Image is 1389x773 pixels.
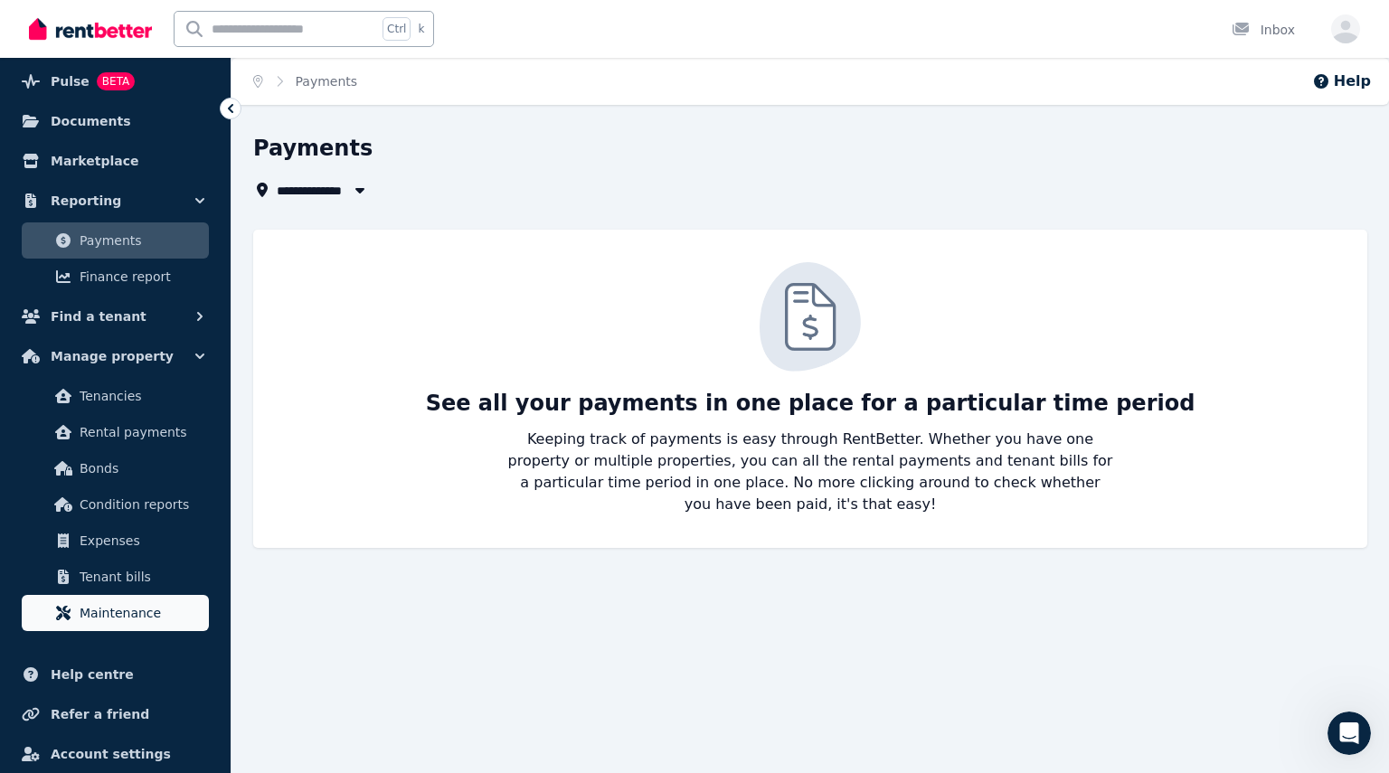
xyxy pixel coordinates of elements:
div: Close [317,7,350,40]
span: Tenant bills [80,566,202,588]
div: On RentBetter, taking control and managing your property is easier than ever before. [29,26,282,80]
img: RentBetter [29,15,152,42]
span: Marketplace [51,150,138,172]
div: We can help you find a tenant and you'll be able to create an ad on Australia's leading property ... [29,348,282,490]
span: Account settings [51,743,171,765]
button: Help [1312,71,1371,92]
iframe: Intercom live chat [1328,712,1371,755]
h1: The RentBetter Team [88,17,239,31]
a: Payments [296,74,358,89]
span: Find a tenant [51,306,146,327]
p: See all your payments in one place for a particular time period [426,389,1195,418]
span: Maintenance [80,602,202,624]
div: Residential Property [191,257,347,297]
a: Tenant bills [22,559,209,595]
a: Tenancies [22,378,209,414]
div: Is your property a Property or a Property? [29,196,282,231]
div: I'm a landlord looking for a tenant [118,142,334,160]
div: ISRAR says… [14,257,347,311]
span: Refer a friend [51,703,149,725]
a: Marketplace [14,143,216,179]
b: [DOMAIN_NAME] [29,419,147,434]
div: The RentBetter Team says… [14,310,347,567]
span: Rental payments [80,421,202,443]
span: Expenses [80,530,202,551]
b: Commercial [53,214,137,229]
b: Residential [142,197,222,212]
span: Condition reports [80,494,202,515]
button: Home [283,7,317,42]
button: Reporting [14,183,216,219]
span: Reporting [51,190,121,212]
nav: Breadcrumb [231,58,379,105]
button: go back [12,7,46,42]
a: Expenses [22,523,209,559]
div: Inbox [1232,21,1295,39]
span: BETA [97,72,135,90]
div: The RentBetter Team says… [14,185,347,257]
a: Condition reports [22,486,209,523]
span: Bonds [80,457,202,479]
span: Manage property [51,345,174,367]
div: I'm a landlord looking for a tenant [103,131,348,171]
a: Documents [14,103,216,139]
span: Documents [51,110,131,132]
a: Refer a friend [14,696,216,732]
button: Manage property [14,338,216,374]
b: [DOMAIN_NAME] [29,419,276,452]
p: Keeping track of payments is easy through RentBetter. Whether you have one property or multiple p... [506,429,1114,515]
b: [DOMAIN_NAME] [29,402,147,417]
b: What can we help you with [DATE]? [29,89,282,103]
div: ISRAR says… [14,131,347,185]
div: That's awesome. [29,321,282,339]
span: Pulse [51,71,90,92]
button: Find a tenant [14,298,216,335]
div: Residential Property [205,268,333,286]
a: Rental payments [22,414,209,450]
img: Tenant Checks [760,262,861,372]
a: Account settings [14,736,216,772]
h1: Payments [253,134,373,163]
button: Get Started [118,579,219,615]
a: Bonds [22,450,209,486]
div: That's awesome.We can help you find a tenant and you'll be able to create an ad on Australia's le... [14,310,297,545]
span: k [418,22,424,36]
a: Help centre [14,656,216,693]
button: Find Out More [222,579,338,615]
span: Tenancies [80,385,202,407]
span: Payments [80,230,202,251]
span: Ctrl [383,17,411,41]
a: Payments [22,222,209,259]
div: Is your property aResidentialProperty or aCommercialProperty? [14,185,297,242]
span: Finance report [80,266,202,288]
span: Help centre [51,664,134,685]
a: Maintenance [22,595,209,631]
div: To sign up and create your ad, just click the Get Started option below 😊 [29,499,282,534]
a: PulseBETA [14,63,216,99]
a: Finance report [22,259,209,295]
button: See Pricing [241,624,338,660]
img: Profile image for The RentBetter Team [52,10,80,39]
